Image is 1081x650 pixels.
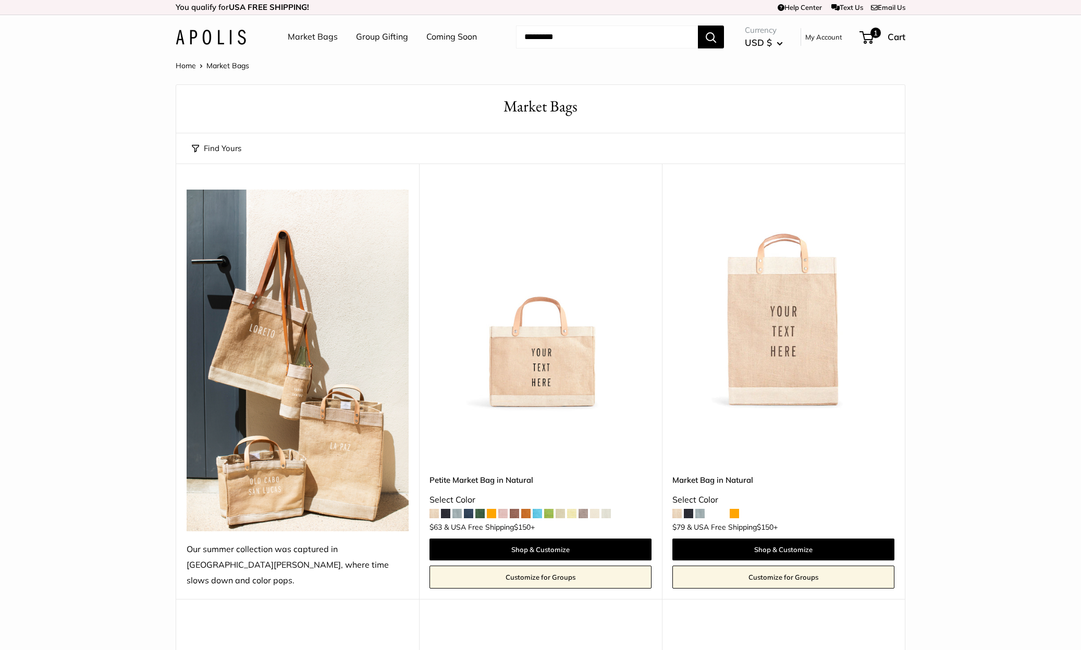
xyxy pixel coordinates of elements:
a: Home [176,61,196,70]
a: Petite Market Bag in Naturaldescription_Effortless style that elevates every moment [429,190,652,411]
a: Coming Soon [426,29,477,45]
span: Market Bags [206,61,249,70]
a: 1 Cart [861,29,905,45]
span: $150 [757,522,773,532]
a: Customize for Groups [672,566,894,589]
a: Shop & Customize [672,539,894,560]
a: Market Bags [288,29,338,45]
a: My Account [805,31,842,43]
span: $150 [514,522,531,532]
div: Select Color [429,492,652,508]
span: $63 [429,522,442,532]
a: Email Us [871,3,905,11]
a: Market Bag in NaturalMarket Bag in Natural [672,190,894,411]
span: Cart [888,31,905,42]
button: Search [698,26,724,48]
button: USD $ [745,34,783,51]
div: Our summer collection was captured in [GEOGRAPHIC_DATA][PERSON_NAME], where time slows down and c... [187,542,409,589]
strong: USA FREE SHIPPING! [229,2,309,12]
button: Find Yours [192,141,241,156]
span: Currency [745,23,783,37]
img: Petite Market Bag in Natural [429,190,652,411]
a: Text Us [831,3,863,11]
img: Market Bag in Natural [672,190,894,411]
span: $79 [672,522,685,532]
a: Shop & Customize [429,539,652,560]
img: Our summer collection was captured in Todos Santos, where time slows down and color pops. [187,190,409,531]
a: Group Gifting [356,29,408,45]
a: Market Bag in Natural [672,474,894,486]
span: 1 [870,28,881,38]
span: & USA Free Shipping + [444,523,535,531]
a: Customize for Groups [429,566,652,589]
input: Search... [516,26,698,48]
span: USD $ [745,37,772,48]
h1: Market Bags [192,95,889,118]
span: & USA Free Shipping + [687,523,778,531]
a: Petite Market Bag in Natural [429,474,652,486]
div: Select Color [672,492,894,508]
nav: Breadcrumb [176,59,249,72]
a: Help Center [778,3,822,11]
img: Apolis [176,30,246,45]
